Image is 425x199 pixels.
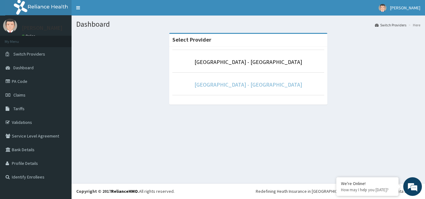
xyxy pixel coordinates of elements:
a: Switch Providers [375,22,406,28]
a: [GEOGRAPHIC_DATA] - [GEOGRAPHIC_DATA] [194,58,302,66]
p: [PERSON_NAME] [22,25,63,31]
div: Redefining Heath Insurance in [GEOGRAPHIC_DATA] using Telemedicine and Data Science! [256,188,420,194]
li: Here [407,22,420,28]
strong: Copyright © 2017 . [76,188,139,194]
p: How may I help you today? [341,187,394,192]
a: Online [22,34,37,38]
a: [GEOGRAPHIC_DATA] - [GEOGRAPHIC_DATA] [194,81,302,88]
img: User Image [3,19,17,33]
div: We're Online! [341,181,394,186]
strong: Select Provider [172,36,211,43]
span: Tariffs [13,106,25,111]
footer: All rights reserved. [72,183,425,199]
h1: Dashboard [76,20,420,28]
span: Claims [13,92,26,98]
img: User Image [379,4,386,12]
span: Switch Providers [13,51,45,57]
a: RelianceHMO [111,188,138,194]
span: Dashboard [13,65,34,70]
span: [PERSON_NAME] [390,5,420,11]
